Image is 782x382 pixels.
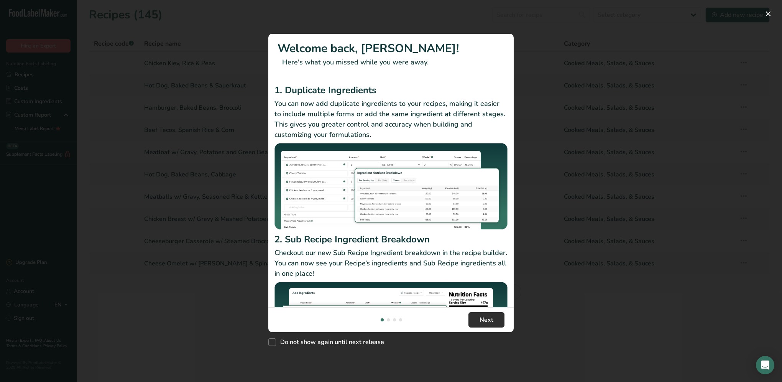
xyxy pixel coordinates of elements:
h2: 1. Duplicate Ingredients [274,83,508,97]
h1: Welcome back, [PERSON_NAME]! [278,40,504,57]
img: Duplicate Ingredients [274,143,508,230]
p: Checkout our new Sub Recipe Ingredient breakdown in the recipe builder. You can now see your Reci... [274,248,508,279]
span: Do not show again until next release [276,338,384,346]
button: Next [468,312,504,328]
img: Sub Recipe Ingredient Breakdown [274,282,508,369]
p: You can now add duplicate ingredients to your recipes, making it easier to include multiple forms... [274,99,508,140]
div: Open Intercom Messenger [756,356,774,374]
h2: 2. Sub Recipe Ingredient Breakdown [274,232,508,246]
p: Here's what you missed while you were away. [278,57,504,68]
span: Next [480,315,493,324]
